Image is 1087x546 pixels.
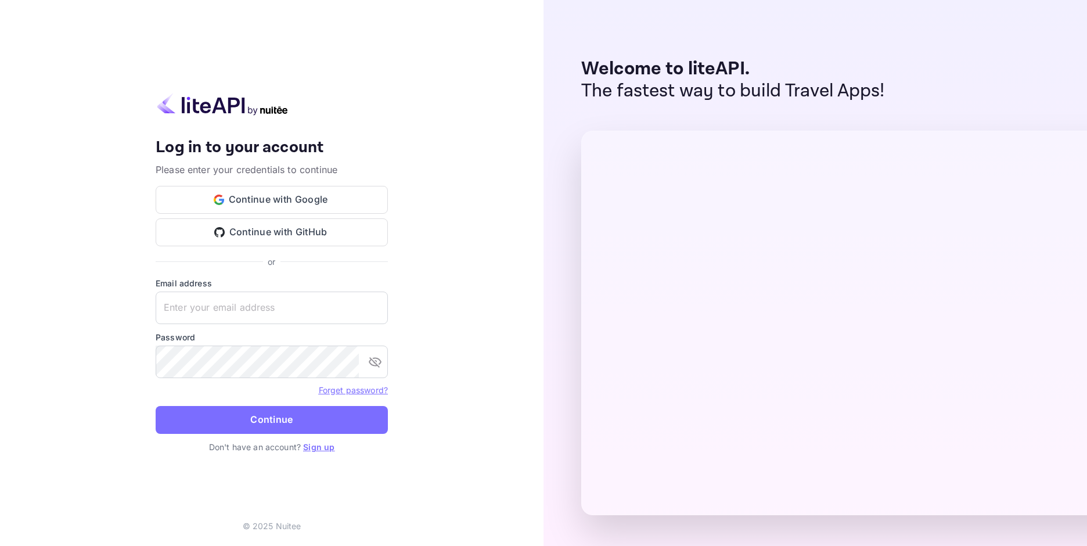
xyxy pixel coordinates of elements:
p: Don't have an account? [156,441,388,453]
a: Forget password? [319,385,388,395]
input: Enter your email address [156,292,388,324]
a: Sign up [303,442,334,452]
h4: Log in to your account [156,138,388,158]
p: Please enter your credentials to continue [156,163,388,177]
a: Forget password? [319,384,388,396]
img: liteapi [156,93,289,116]
label: Email address [156,277,388,289]
label: Password [156,331,388,343]
p: or [268,256,275,268]
button: toggle password visibility [363,350,387,373]
p: Welcome to liteAPI. [581,58,885,80]
button: Continue [156,406,388,434]
p: The fastest way to build Travel Apps! [581,80,885,102]
button: Continue with GitHub [156,218,388,246]
button: Continue with Google [156,186,388,214]
p: © 2025 Nuitee [243,520,301,532]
